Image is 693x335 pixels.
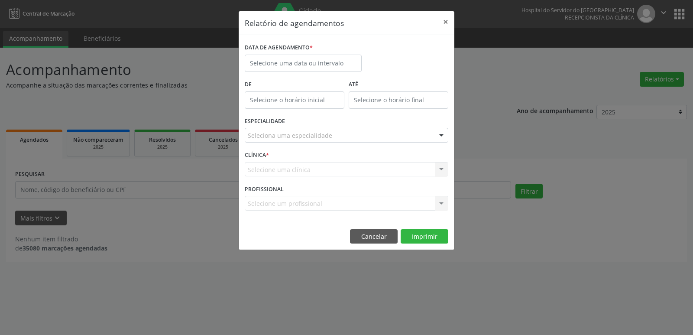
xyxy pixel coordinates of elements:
button: Close [437,11,454,33]
input: Selecione o horário inicial [245,91,344,109]
input: Selecione uma data ou intervalo [245,55,362,72]
label: ATÉ [349,78,448,91]
span: Seleciona uma especialidade [248,131,332,140]
input: Selecione o horário final [349,91,448,109]
button: Imprimir [401,229,448,244]
label: De [245,78,344,91]
button: Cancelar [350,229,398,244]
label: ESPECIALIDADE [245,115,285,128]
label: DATA DE AGENDAMENTO [245,41,313,55]
label: CLÍNICA [245,149,269,162]
label: PROFISSIONAL [245,182,284,196]
h5: Relatório de agendamentos [245,17,344,29]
